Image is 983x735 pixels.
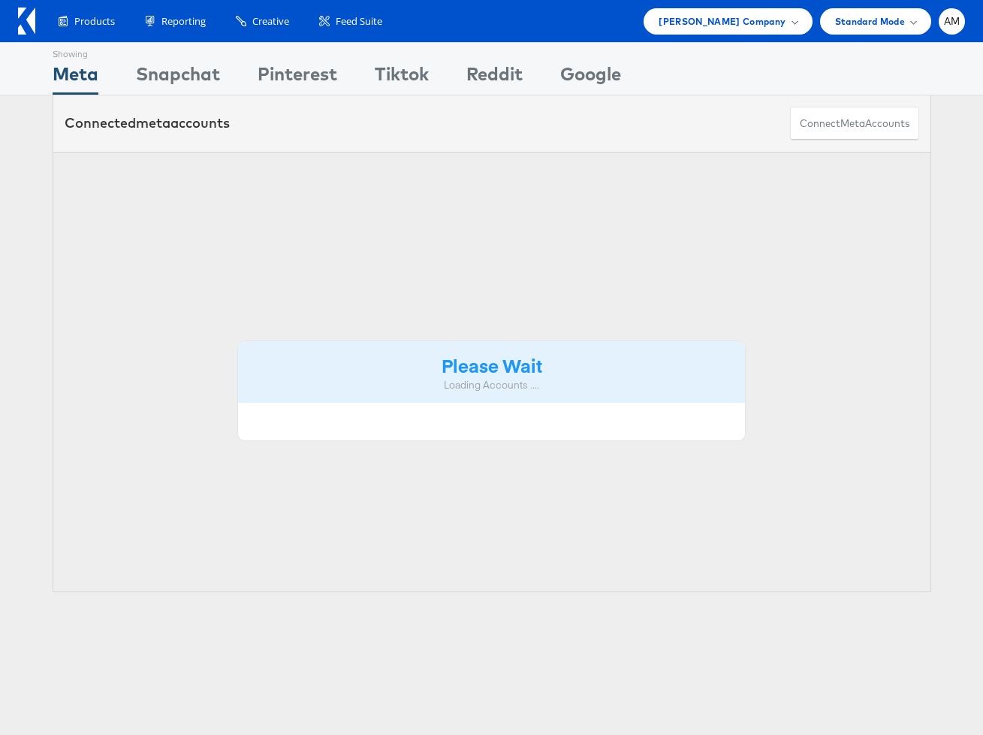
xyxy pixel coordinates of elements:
[835,14,905,29] span: Standard Mode
[53,43,98,61] div: Showing
[336,14,382,29] span: Feed Suite
[249,378,734,392] div: Loading Accounts ....
[258,61,337,95] div: Pinterest
[840,116,865,131] span: meta
[252,14,289,29] span: Creative
[161,14,206,29] span: Reporting
[790,107,919,141] button: ConnectmetaAccounts
[560,61,621,95] div: Google
[136,61,220,95] div: Snapchat
[466,61,523,95] div: Reddit
[74,14,115,29] span: Products
[136,114,170,132] span: meta
[659,14,785,29] span: [PERSON_NAME] Company
[375,61,429,95] div: Tiktok
[442,352,542,377] strong: Please Wait
[944,17,960,26] span: AM
[53,61,98,95] div: Meta
[65,113,230,133] div: Connected accounts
